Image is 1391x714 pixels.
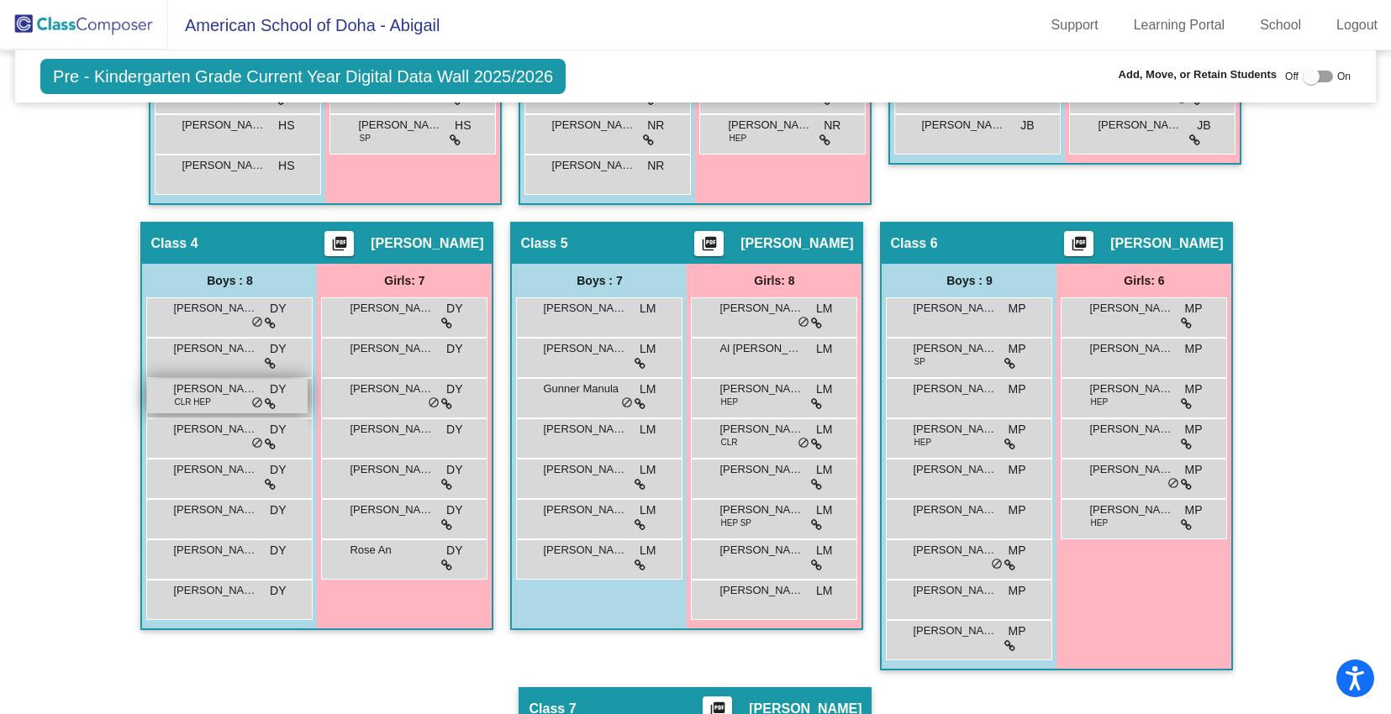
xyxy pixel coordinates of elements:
[816,501,832,519] span: LM
[640,421,656,438] span: LM
[913,461,997,478] span: [PERSON_NAME]
[270,501,286,519] span: DY
[1089,340,1173,357] span: [PERSON_NAME]
[621,396,633,410] span: do_not_disturb_alt
[913,421,997,438] span: [PERSON_NAME]
[251,396,263,410] span: do_not_disturb_alt
[1110,235,1223,252] span: [PERSON_NAME]
[1008,542,1025,559] span: MP
[455,117,471,134] span: HS
[270,340,286,358] span: DY
[350,421,434,438] span: [PERSON_NAME]
[150,235,198,252] span: Class 4
[1090,396,1108,408] span: HEP
[142,264,317,297] div: Boys : 8
[543,381,627,397] span: Gunner Manula
[446,501,462,519] span: DY
[824,117,840,134] span: NR
[1008,340,1025,358] span: MP
[551,157,635,174] span: [PERSON_NAME]
[1119,66,1278,83] span: Add, Move, or Retain Students
[350,542,434,559] span: Rose An
[270,381,286,398] span: DY
[798,316,809,329] span: do_not_disturb_alt
[913,582,997,599] span: [PERSON_NAME]
[1008,582,1025,600] span: MP
[719,582,804,599] span: [PERSON_NAME]
[729,132,746,144] span: HEP
[640,300,656,318] span: LM
[913,381,997,397] span: [PERSON_NAME]
[350,340,434,357] span: [PERSON_NAME]
[1056,264,1231,297] div: Girls: 6
[173,542,257,559] span: [PERSON_NAME]
[720,436,737,449] span: CLR
[173,381,257,397] span: [PERSON_NAME]
[428,396,440,410] span: do_not_disturb_alt
[1197,117,1210,134] span: JB
[816,421,832,438] span: LM
[270,300,286,318] span: DY
[720,396,738,408] span: HEP
[173,501,257,518] span: [PERSON_NAME]
[350,300,434,317] span: [PERSON_NAME]
[329,235,350,259] mat-icon: picture_as_pdf
[719,381,804,397] span: [PERSON_NAME] [PERSON_NAME]
[359,132,370,144] span: SP
[640,542,656,559] span: LM
[317,264,492,297] div: Girls: 7
[816,300,832,318] span: LM
[640,461,656,479] span: LM
[512,264,687,297] div: Boys : 7
[640,340,656,358] span: LM
[168,12,440,39] span: American School of Doha - Abigail
[278,117,294,134] span: HS
[913,542,997,559] span: [PERSON_NAME]
[1089,501,1173,518] span: [PERSON_NAME]
[173,421,257,438] span: [PERSON_NAME]
[173,582,257,599] span: [PERSON_NAME]
[371,235,483,252] span: [PERSON_NAME]
[640,501,656,519] span: LM
[543,340,627,357] span: [PERSON_NAME] [PERSON_NAME]
[740,235,853,252] span: [PERSON_NAME]
[324,231,354,256] button: Print Students Details
[719,300,804,317] span: [PERSON_NAME]
[350,381,434,397] span: [PERSON_NAME]
[816,582,832,600] span: LM
[543,421,627,438] span: [PERSON_NAME]
[1184,300,1202,318] span: MP
[1246,12,1315,39] a: School
[446,340,462,358] span: DY
[1167,477,1179,491] span: do_not_disturb_alt
[921,117,1005,134] span: [PERSON_NAME] "[PERSON_NAME]" Park
[1008,381,1025,398] span: MP
[1089,381,1173,397] span: [PERSON_NAME]
[543,501,627,518] span: [PERSON_NAME]
[719,340,804,357] span: Al [PERSON_NAME]
[446,461,462,479] span: DY
[719,542,804,559] span: [PERSON_NAME]
[1069,235,1089,259] mat-icon: picture_as_pdf
[1089,300,1173,317] span: [PERSON_NAME]
[1008,421,1025,438] span: MP
[446,421,462,438] span: DY
[173,461,257,478] span: [PERSON_NAME] [PERSON_NAME]
[1184,421,1202,438] span: MP
[890,235,937,252] span: Class 6
[446,300,462,318] span: DY
[1323,12,1391,39] a: Logout
[699,235,719,259] mat-icon: picture_as_pdf
[1184,461,1202,479] span: MP
[278,157,294,175] span: HS
[251,437,263,450] span: do_not_disturb_alt
[173,300,257,317] span: [PERSON_NAME] [PERSON_NAME]
[719,461,804,478] span: [PERSON_NAME]
[1090,517,1108,529] span: HEP
[446,381,462,398] span: DY
[174,396,210,408] span: CLR HEP
[1120,12,1239,39] a: Learning Portal
[1008,300,1025,318] span: MP
[270,542,286,559] span: DY
[1098,117,1182,134] span: [PERSON_NAME]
